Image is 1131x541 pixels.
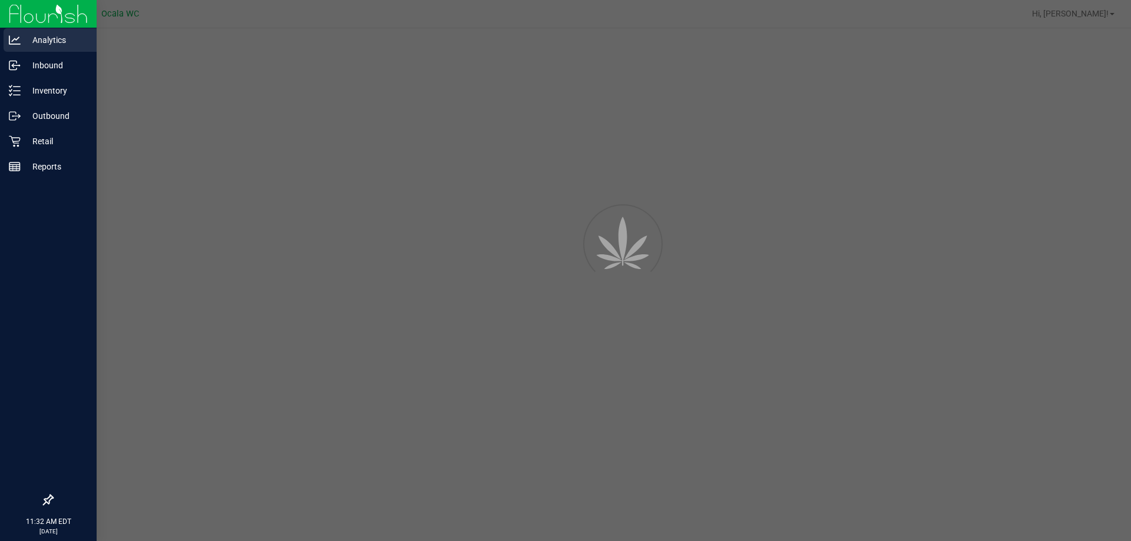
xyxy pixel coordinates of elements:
[9,85,21,97] inline-svg: Inventory
[9,59,21,71] inline-svg: Inbound
[21,58,91,72] p: Inbound
[21,33,91,47] p: Analytics
[9,34,21,46] inline-svg: Analytics
[5,516,91,527] p: 11:32 AM EDT
[21,84,91,98] p: Inventory
[9,110,21,122] inline-svg: Outbound
[21,109,91,123] p: Outbound
[9,161,21,172] inline-svg: Reports
[5,527,91,536] p: [DATE]
[21,134,91,148] p: Retail
[21,160,91,174] p: Reports
[9,135,21,147] inline-svg: Retail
